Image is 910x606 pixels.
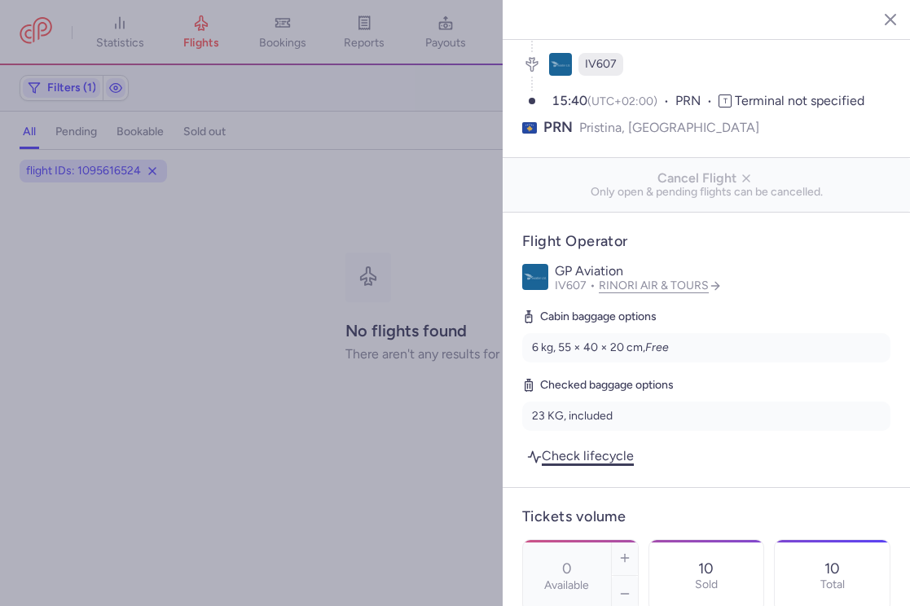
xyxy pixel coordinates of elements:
[579,117,759,138] span: Pristina, [GEOGRAPHIC_DATA]
[698,560,714,577] p: 10
[522,402,890,431] li: 23 KG, included
[522,375,890,395] h5: Checked baggage options
[503,158,910,212] button: Cancel FlightOnly open & pending flights can be cancelled.
[820,578,845,591] p: Total
[522,445,639,467] a: Check lifecycle
[522,232,890,251] h4: Flight Operator
[585,56,617,72] span: IV607
[543,117,573,138] span: PRN
[824,560,840,577] p: 10
[719,94,732,108] span: T
[532,340,881,356] div: 6 kg, 55 × 40 × 20 cm,
[695,578,718,591] p: Sold
[675,92,719,111] span: PRN
[555,279,599,292] span: IV607
[522,507,890,526] h4: Tickets volume
[522,307,890,327] h5: Cabin baggage options
[522,264,548,290] img: GP Aviation logo
[587,94,657,108] span: (UTC+02:00)
[516,171,897,186] span: Cancel Flight
[735,93,864,108] span: Terminal not specified
[552,93,587,108] time: 15:40
[544,579,589,592] label: Available
[516,186,897,199] span: Only open & pending flights can be cancelled.
[555,264,890,279] p: GP Aviation
[645,340,669,354] i: Free
[549,53,572,76] figure: IV airline logo
[599,279,722,292] a: RINORI AIR & TOURS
